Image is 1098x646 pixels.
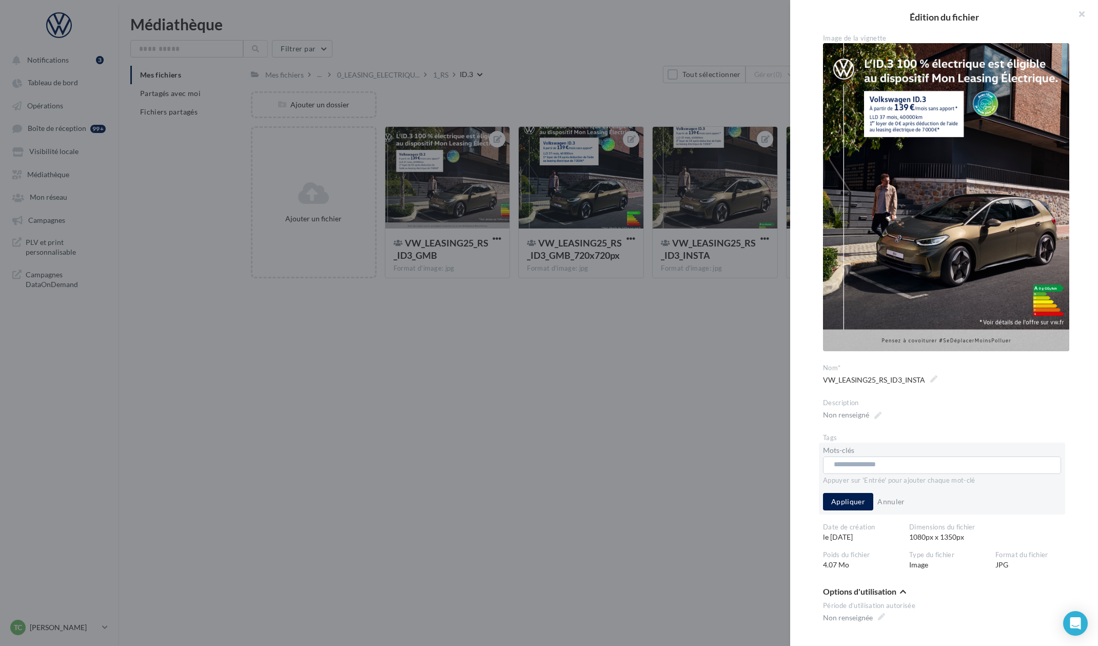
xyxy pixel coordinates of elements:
div: Tags [823,433,1073,443]
div: Période d’utilisation autorisée [823,601,1073,611]
button: Annuler [873,496,909,508]
div: Appuyer sur 'Entrée' pour ajouter chaque mot-clé [823,476,1061,485]
span: Options d'utilisation [823,587,896,596]
div: Type du fichier [909,550,987,560]
span: Non renseigné [823,408,881,422]
div: 1080px x 1350px [909,523,1082,542]
div: 4.07 Mo [823,550,909,570]
h2: Édition du fichier [807,12,1082,22]
div: le [DATE] [823,523,909,542]
div: Poids du fichier [823,550,901,560]
span: VW_LEASING25_RS_ID3_INSTA [823,373,937,387]
div: Image de la vignette [823,34,1073,43]
span: Non renseignée [823,611,885,625]
div: Description [823,398,1073,408]
button: Options d'utilisation [823,586,906,599]
div: Open Intercom Messenger [1063,611,1088,636]
div: Date de création [823,523,901,532]
img: VW_LEASING25_RS_ID3_INSTA [823,43,1069,351]
div: Image [909,550,995,570]
div: JPG [995,550,1082,570]
div: Format du fichier [995,550,1073,560]
button: Appliquer [823,493,873,510]
div: Dimensions du fichier [909,523,1073,532]
label: Mots-clés [823,447,854,454]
